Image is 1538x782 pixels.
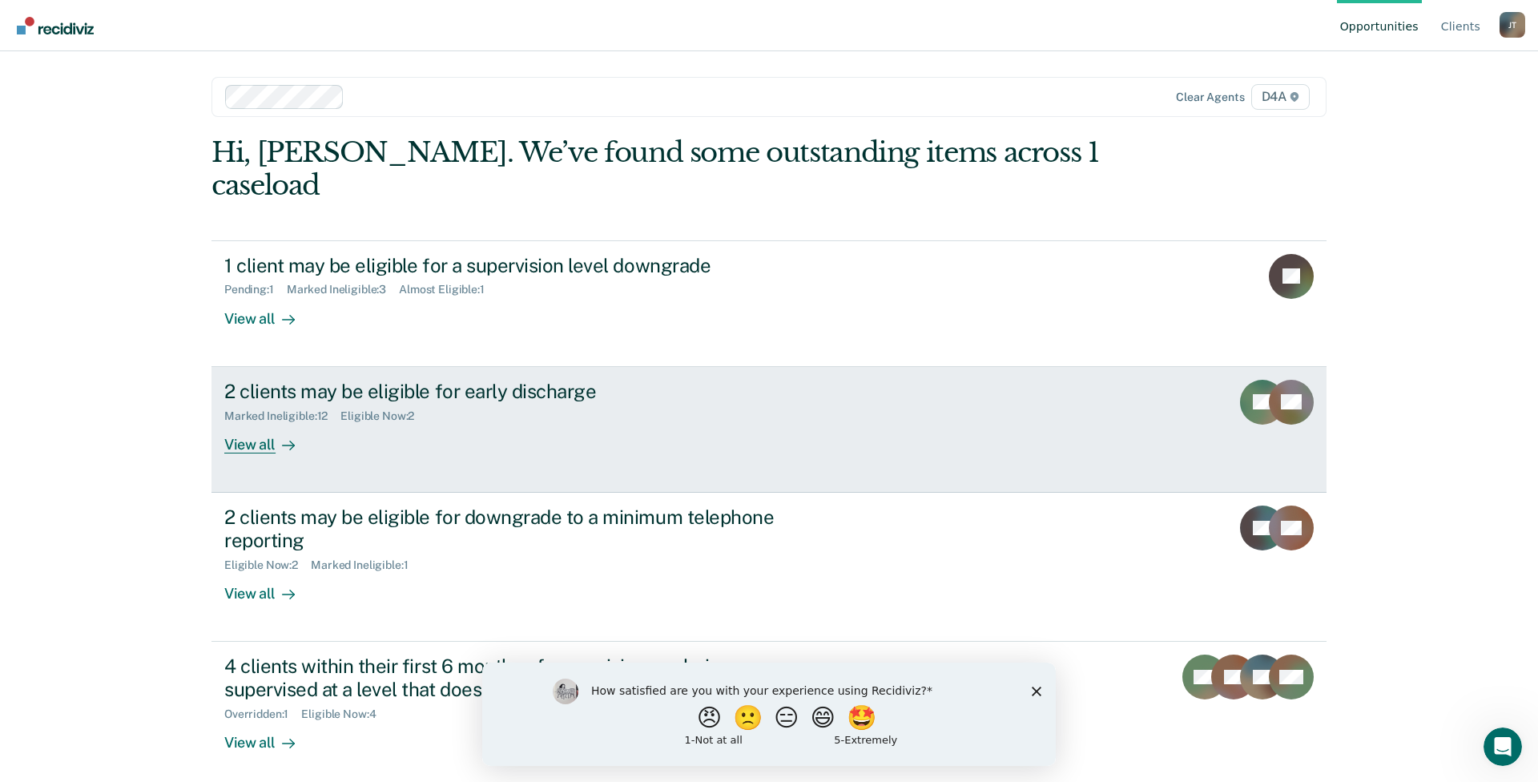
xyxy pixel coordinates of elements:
div: 2 clients may be eligible for downgrade to a minimum telephone reporting [224,506,787,552]
div: Almost Eligible : 1 [399,283,497,296]
div: View all [224,720,314,752]
img: Recidiviz [17,17,94,34]
div: View all [224,296,314,328]
div: J T [1500,12,1525,38]
div: 2 clients may be eligible for early discharge [224,380,787,403]
a: 2 clients may be eligible for early dischargeMarked Ineligible:12Eligible Now:2View all [211,367,1327,493]
div: Pending : 1 [224,283,287,296]
div: Eligible Now : 2 [340,409,427,423]
button: Profile dropdown button [1500,12,1525,38]
div: Clear agents [1176,91,1244,104]
div: View all [224,571,314,603]
div: 1 client may be eligible for a supervision level downgrade [224,254,787,277]
div: Overridden : 1 [224,707,301,721]
div: Marked Ineligible : 1 [311,558,421,572]
div: Eligible Now : 2 [224,558,311,572]
div: Eligible Now : 4 [301,707,389,721]
div: 4 clients within their first 6 months of supervision are being supervised at a level that does no... [224,655,787,701]
iframe: Survey by Kim from Recidiviz [482,663,1056,766]
a: 2 clients may be eligible for downgrade to a minimum telephone reportingEligible Now:2Marked Inel... [211,493,1327,642]
div: Marked Ineligible : 3 [287,283,399,296]
a: 1 client may be eligible for a supervision level downgradePending:1Marked Ineligible:3Almost Elig... [211,240,1327,367]
div: Hi, [PERSON_NAME]. We’ve found some outstanding items across 1 caseload [211,136,1104,202]
iframe: Intercom live chat [1484,728,1522,766]
div: View all [224,422,314,453]
span: D4A [1251,84,1310,110]
div: Marked Ineligible : 12 [224,409,340,423]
